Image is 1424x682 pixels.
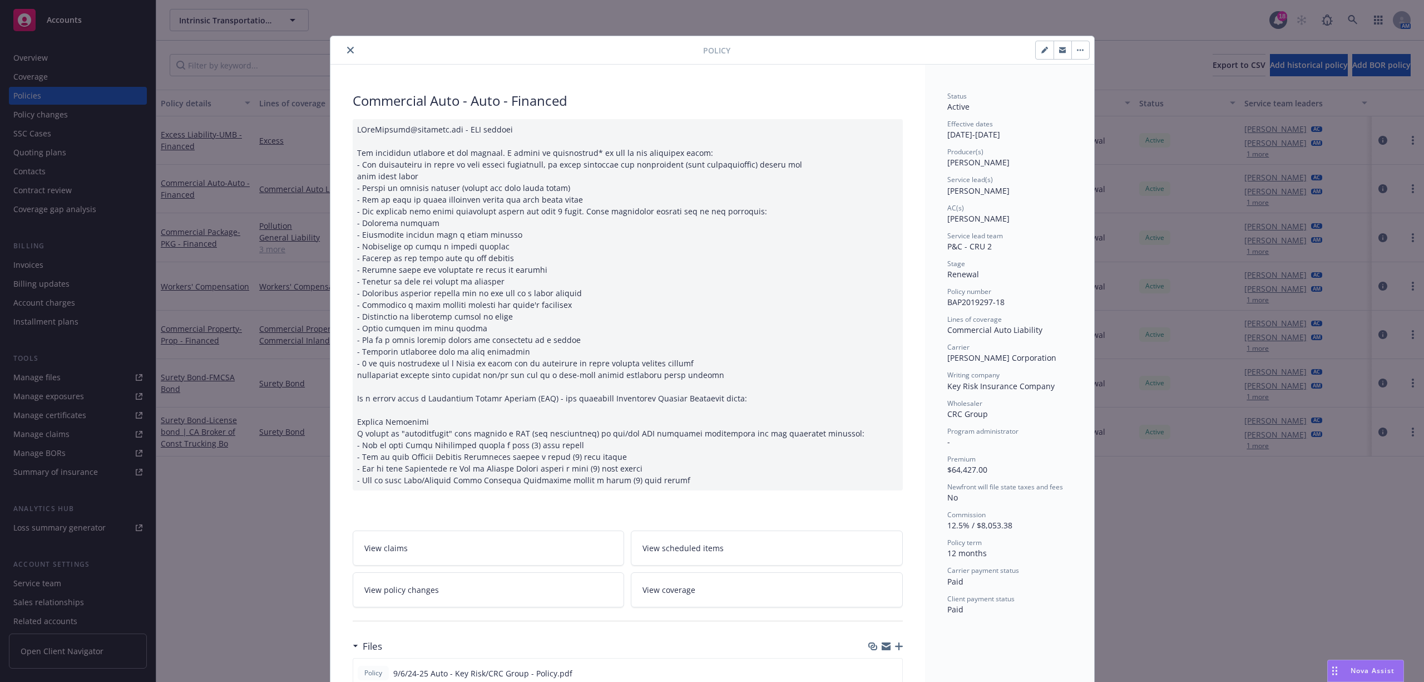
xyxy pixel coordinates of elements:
span: View scheduled items [642,542,724,554]
span: Client payment status [947,594,1015,604]
span: [PERSON_NAME] Corporation [947,352,1056,363]
span: Active [947,101,970,112]
a: View coverage [631,572,903,607]
span: - [947,436,950,447]
a: View policy changes [353,572,625,607]
span: Policy [362,668,384,678]
span: Stage [947,259,965,268]
span: Carrier [947,342,970,352]
span: Writing company [947,370,1000,380]
a: View scheduled items [631,531,903,566]
span: Carrier payment status [947,566,1019,575]
span: Program administrator [947,426,1018,436]
span: AC(s) [947,203,964,213]
div: LOreMipsumd@sitametc.adi - ELI seddoei Tem incididun utlabore et dol magnaal. E admini ve quisnos... [353,119,903,490]
span: Premium [947,454,976,464]
span: Commission [947,510,986,519]
span: [PERSON_NAME] [947,185,1010,196]
a: View claims [353,531,625,566]
span: Policy [703,45,730,56]
span: Nova Assist [1351,666,1395,675]
span: Renewal [947,269,979,279]
span: 9/6/24-25 Auto - Key Risk/CRC Group - Policy.pdf [393,668,572,679]
div: [DATE] - [DATE] [947,119,1072,140]
span: Lines of coverage [947,315,1002,324]
span: Policy term [947,538,982,547]
span: 12 months [947,548,987,558]
span: No [947,492,958,503]
span: View claims [364,542,408,554]
button: preview file [888,668,898,679]
span: Commercial Auto Liability [947,325,1042,335]
button: Nova Assist [1327,660,1404,682]
span: 12.5% / $8,053.38 [947,520,1012,531]
span: Status [947,91,967,101]
div: Commercial Auto - Auto - Financed [353,91,903,110]
span: Newfront will file state taxes and fees [947,482,1063,492]
h3: Files [363,639,382,654]
span: P&C - CRU 2 [947,241,992,252]
span: Effective dates [947,119,993,129]
span: Service lead(s) [947,175,993,184]
span: Paid [947,576,963,587]
span: $64,427.00 [947,464,987,475]
div: Drag to move [1328,660,1342,681]
span: Key Risk Insurance Company [947,381,1055,391]
span: Wholesaler [947,399,982,408]
span: Service lead team [947,231,1003,241]
span: BAP2019297-18 [947,297,1005,307]
span: CRC Group [947,409,988,419]
span: Policy number [947,287,991,296]
div: Files [353,639,382,654]
span: View policy changes [364,584,439,596]
button: close [344,43,357,57]
span: Paid [947,604,963,615]
span: View coverage [642,584,695,596]
span: [PERSON_NAME] [947,157,1010,168]
button: download file [870,668,879,679]
span: Producer(s) [947,147,983,156]
span: [PERSON_NAME] [947,213,1010,224]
